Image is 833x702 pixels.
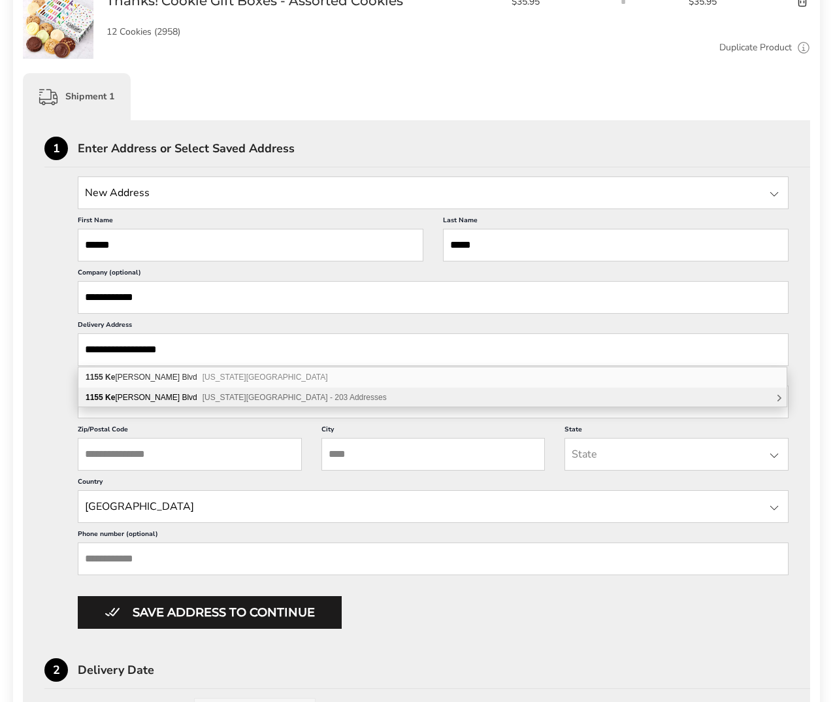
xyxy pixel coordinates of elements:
[44,658,68,682] div: 2
[78,142,810,154] div: Enter Address or Select Saved Address
[78,596,342,629] button: Button save address
[203,393,387,402] span: [US_STATE][GEOGRAPHIC_DATA] - 203 Addresses
[106,27,498,37] p: 12 Cookies (2958)
[78,490,789,523] input: State
[78,425,302,438] label: Zip/Postal Code
[86,373,103,382] b: 1155
[78,229,423,261] input: First Name
[78,333,789,366] input: Delivery Address
[78,529,789,543] label: Phone number (optional)
[86,393,103,402] b: 1155
[78,367,787,388] div: 1155 Kelly Johnson Blvd
[105,373,115,382] b: Ke
[78,388,787,407] div: 1155 Kelly Johnson Blvd
[564,425,789,438] label: State
[443,216,789,229] label: Last Name
[78,176,789,209] input: State
[78,664,810,676] div: Delivery Date
[78,320,789,333] label: Delivery Address
[78,477,789,490] label: Country
[105,393,115,402] b: Ke
[78,438,302,471] input: ZIP
[23,73,131,120] div: Shipment 1
[321,438,546,471] input: City
[443,229,789,261] input: Last Name
[78,268,789,281] label: Company (optional)
[321,425,546,438] label: City
[78,216,423,229] label: First Name
[44,137,68,160] div: 1
[78,281,789,314] input: Company
[719,41,792,55] a: Duplicate Product
[564,438,789,471] input: State
[203,373,328,382] span: [US_STATE][GEOGRAPHIC_DATA]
